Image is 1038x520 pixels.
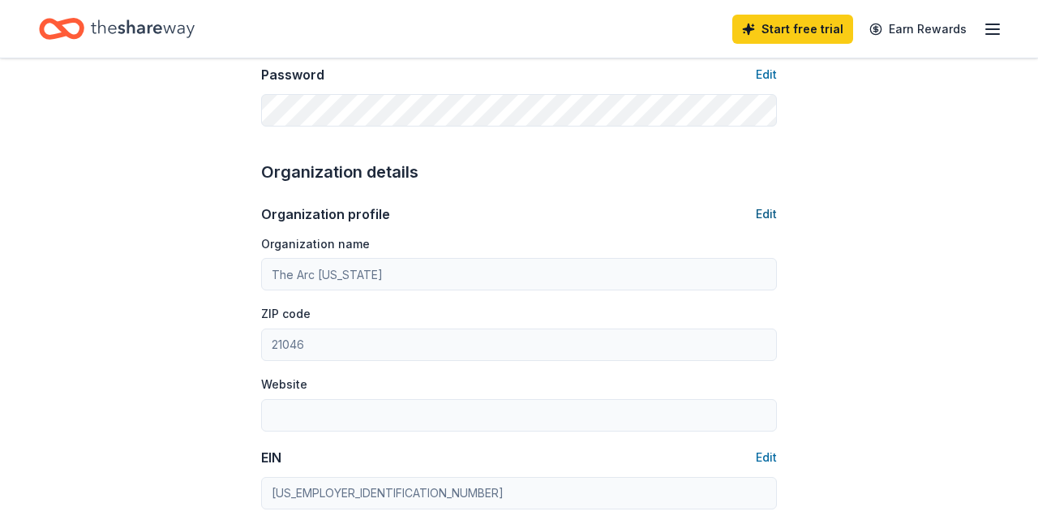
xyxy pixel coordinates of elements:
[261,376,307,393] label: Website
[261,329,777,361] input: 12345 (U.S. only)
[756,65,777,84] button: Edit
[261,204,390,224] div: Organization profile
[261,159,777,185] div: Organization details
[756,448,777,467] button: Edit
[261,477,777,509] input: 12-3456789
[261,65,324,84] div: Password
[39,10,195,48] a: Home
[756,204,777,224] button: Edit
[860,15,976,44] a: Earn Rewards
[261,448,281,467] div: EIN
[261,236,370,252] label: Organization name
[261,306,311,322] label: ZIP code
[732,15,853,44] a: Start free trial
